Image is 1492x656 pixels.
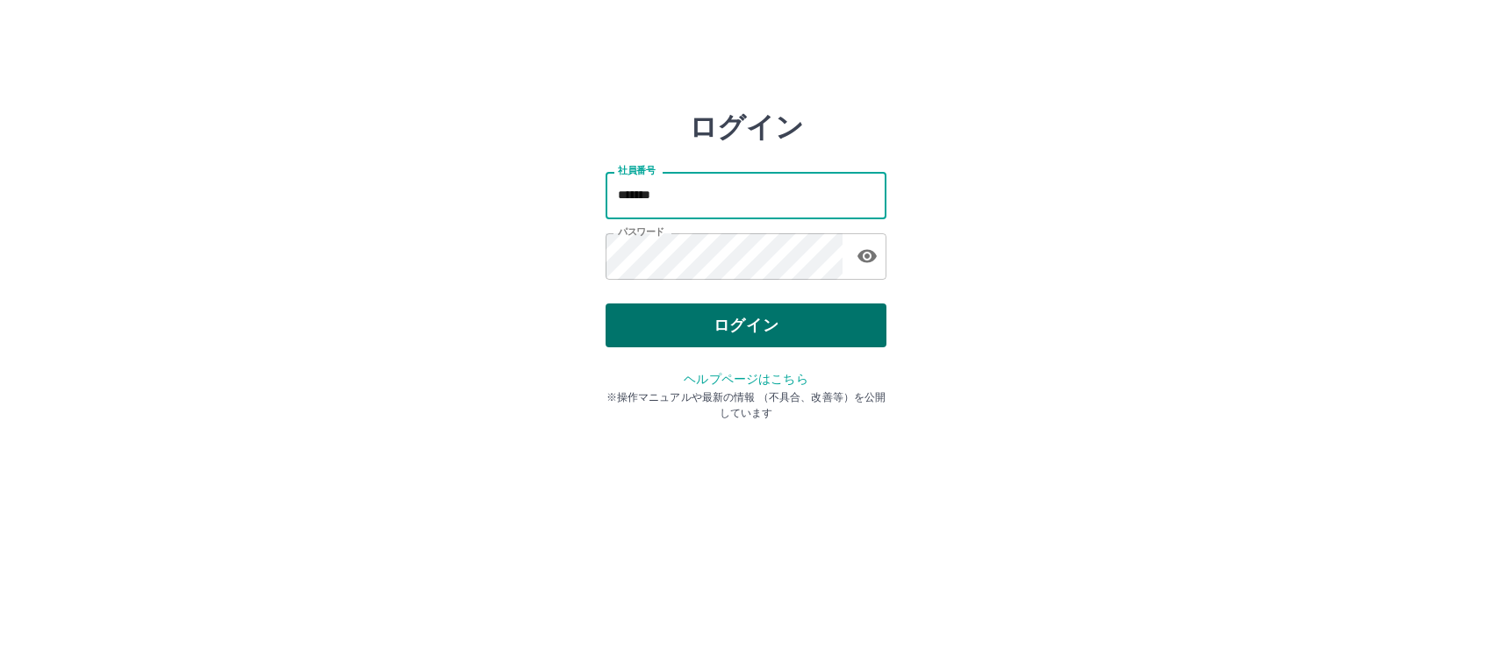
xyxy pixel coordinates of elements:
[606,303,886,347] button: ログイン
[618,225,664,239] label: パスワード
[684,372,807,386] a: ヘルプページはこちら
[689,111,804,144] h2: ログイン
[618,164,655,177] label: 社員番号
[606,389,886,421] p: ※操作マニュアルや最新の情報 （不具合、改善等）を公開しています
